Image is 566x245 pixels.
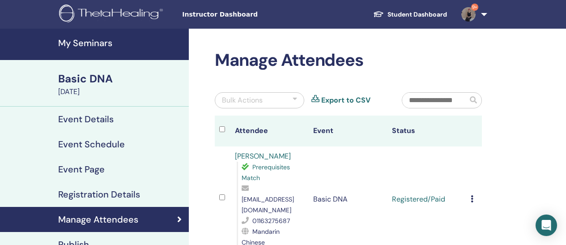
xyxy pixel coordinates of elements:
[58,214,138,225] h4: Manage Attendees
[230,116,309,146] th: Attendee
[58,71,183,86] div: Basic DNA
[58,86,183,97] div: [DATE]
[471,4,478,11] span: 9+
[366,6,454,23] a: Student Dashboard
[242,195,294,214] span: [EMAIL_ADDRESS][DOMAIN_NAME]
[58,139,125,150] h4: Event Schedule
[58,164,105,175] h4: Event Page
[235,151,291,161] a: [PERSON_NAME]
[387,116,466,146] th: Status
[215,50,482,71] h2: Manage Attendees
[53,71,189,97] a: Basic DNA[DATE]
[222,95,263,106] div: Bulk Actions
[182,10,316,19] span: Instructor Dashboard
[59,4,166,25] img: logo.png
[58,114,114,125] h4: Event Details
[252,217,290,225] span: 01163275687
[309,116,387,146] th: Event
[461,7,476,21] img: default.jpg
[321,95,370,106] a: Export to CSV
[58,38,183,48] h4: My Seminars
[58,189,140,200] h4: Registration Details
[373,10,384,18] img: graduation-cap-white.svg
[536,215,557,236] div: Open Intercom Messenger
[242,163,290,182] span: Prerequisites Match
